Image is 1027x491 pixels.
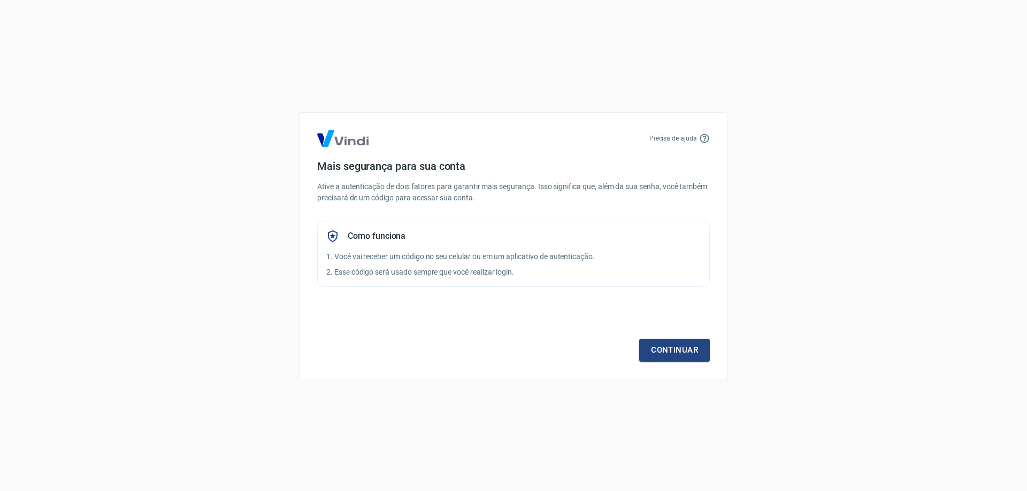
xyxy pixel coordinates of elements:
p: Ative a autenticação de dois fatores para garantir mais segurança. Isso significa que, além da su... [317,181,710,204]
p: Precisa de ajuda [649,134,697,143]
p: 2. Esse código será usado sempre que você realizar login. [326,267,701,278]
h4: Mais segurança para sua conta [317,160,710,173]
img: Logo Vind [317,130,369,147]
p: 1. Você vai receber um código no seu celular ou em um aplicativo de autenticação. [326,251,701,262]
h5: Como funciona [348,231,405,241]
a: Continuar [639,339,710,361]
